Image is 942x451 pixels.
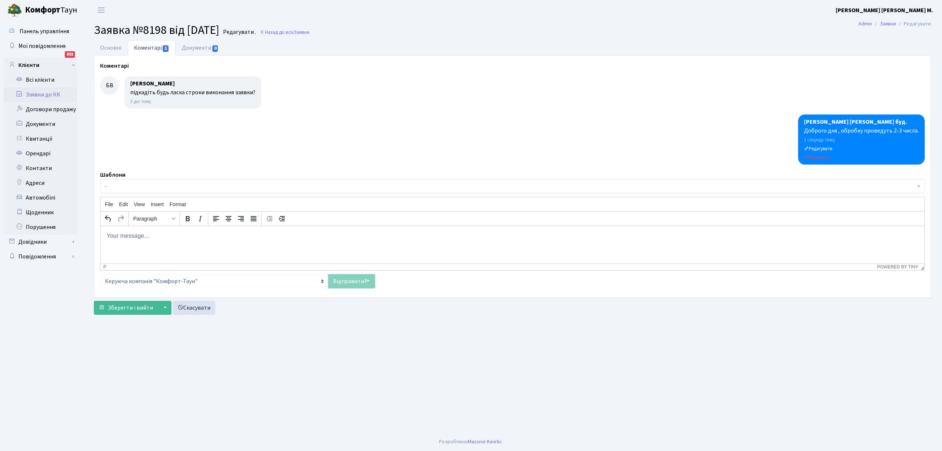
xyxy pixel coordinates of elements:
a: Щоденник [4,205,77,220]
a: Коментарі [128,40,176,56]
span: View [134,201,145,207]
nav: breadcrumb [847,16,942,32]
label: Шаблони [100,170,125,179]
a: Назад до всіхЗаявки [260,29,309,36]
span: Таун [25,4,77,17]
span: 1 [163,45,169,52]
a: Powered by Tiny [877,264,918,269]
button: Переключити навігацію [92,4,110,16]
span: Заявки [294,29,309,36]
span: Insert [151,201,164,207]
a: Мої повідомлення891 [4,39,77,53]
small: Видалити [804,154,829,161]
div: Розроблено . [439,438,503,446]
small: 23.09.2025 10:28:40 [130,98,151,105]
a: Основні [94,40,128,56]
div: alignment [208,212,262,226]
div: indentation [262,212,290,226]
button: Italic [194,212,206,225]
a: Автомобілі [4,190,77,205]
a: Адреси [4,176,77,190]
a: Контакти [4,161,77,176]
img: logo.png [7,3,22,18]
b: Комфорт [25,4,60,16]
a: Massive Kinetic [468,438,502,445]
div: Доброго дня , обробку проведуть 2-3 числа. [804,126,919,135]
button: Decrease indent [263,212,276,225]
div: history [100,212,129,226]
a: Admin [858,20,872,28]
div: formatting [180,212,208,226]
a: Порушення [4,220,77,235]
div: p [103,264,106,269]
span: Заявка №8198 від [DATE] [94,22,219,39]
a: Заявки [880,20,896,28]
small: Редагувати [804,145,832,152]
a: Клієнти [4,58,77,73]
a: Орендарі [4,146,77,161]
button: Increase indent [276,212,288,225]
button: Bold [181,212,194,225]
span: Edit [119,201,128,207]
span: File [105,201,113,207]
span: 0 [212,45,218,52]
a: Квитанції [4,131,77,146]
small: 26.09.2025 12:18:46 [804,137,835,143]
a: Довідники [4,235,77,249]
a: [PERSON_NAME] [PERSON_NAME] М. [836,6,933,15]
button: Align center [222,212,235,225]
a: Договори продажу [4,102,77,117]
span: - [100,179,925,193]
div: БВ [100,76,118,95]
button: Formats [130,212,178,225]
button: Зберегти і вийти [94,301,158,315]
label: Коментарі [100,61,129,70]
span: - [105,183,916,190]
div: 891 [65,51,75,58]
a: Всі клієнти [4,73,77,87]
div: styles [129,212,180,226]
div: підкадіть будь ласка строки виконання заявки? [130,88,255,97]
a: Документи [4,117,77,131]
span: Мої повідомлення [18,42,65,50]
button: Redo [114,212,127,225]
span: Панель управління [20,27,69,35]
span: Paragraph [133,216,169,222]
a: Редагувати [804,144,832,152]
button: Justify [247,212,260,225]
a: Документи [176,40,225,56]
small: Редагувати . [222,29,256,36]
a: Скасувати [173,301,215,315]
button: Undo [102,212,114,225]
button: Align right [235,212,247,225]
div: Resize [918,264,924,270]
a: Панель управління [4,24,77,39]
span: Format [170,201,186,207]
iframe: Rich Text Area [100,226,924,264]
a: Повідомлення [4,249,77,264]
div: [PERSON_NAME] [PERSON_NAME] буд. [804,117,919,126]
button: Align left [210,212,222,225]
li: Редагувати [896,20,931,28]
b: [PERSON_NAME] [PERSON_NAME] М. [836,6,933,14]
div: [PERSON_NAME] [130,79,255,88]
a: Видалити [804,153,829,161]
a: Заявки до КК [4,87,77,102]
span: Зберегти і вийти [108,304,153,312]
